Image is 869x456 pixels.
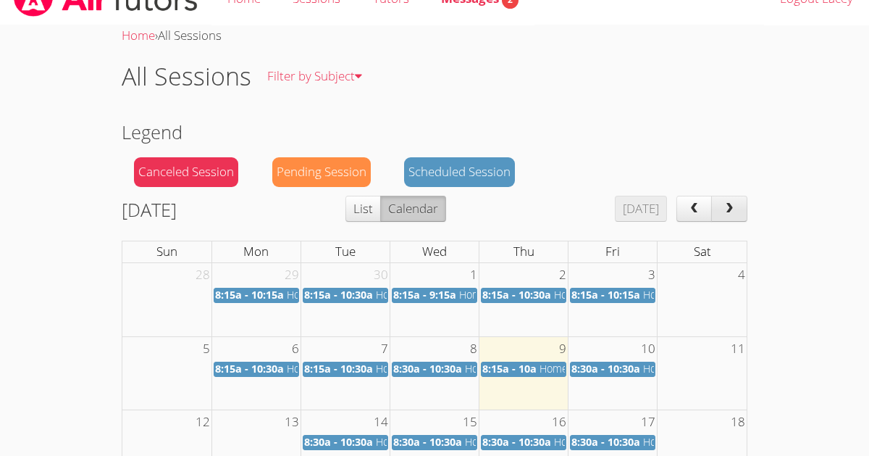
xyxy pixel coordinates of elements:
span: 8:15a - 10:15a [215,288,284,302]
span: 13 [283,410,301,434]
span: 17 [639,410,657,434]
span: 2 [558,263,568,287]
a: 8:30a - 10:30a Home Tutoring [570,362,655,377]
a: 8:15a - 10:30a Home Tutoring [303,288,388,303]
span: 11 [729,337,747,361]
div: Scheduled Session [404,157,515,187]
span: Home Tutoring [554,435,626,449]
span: 8:15a - 10:30a [304,362,373,376]
span: 12 [194,410,211,434]
div: Canceled Session [134,157,238,187]
button: Calendar [380,196,446,222]
span: Home Tutoring [540,362,611,376]
a: 8:15a - 9:15a Home Tutoring [392,288,477,303]
a: 8:15a - 10:15a Home Tutoring [214,288,299,303]
span: 8:15a - 10:30a [304,288,373,302]
div: › [122,25,747,46]
span: Fri [605,243,620,260]
span: 8:15a - 9:15a [393,288,456,302]
a: 8:30a - 10:30a Home Tutoring [481,435,566,450]
span: Home Tutoring [287,288,358,302]
button: [DATE] [615,196,667,222]
span: Home Tutoring [459,288,531,302]
a: 8:30a - 10:30a Home Tutoring [570,435,655,450]
span: 1 [469,263,479,287]
span: 9 [558,337,568,361]
span: 8:30a - 10:30a [393,435,462,449]
span: Home Tutoring [287,362,358,376]
a: 8:15a - 10:15a Home Tutoring [570,288,655,303]
span: Home Tutoring [376,435,448,449]
span: Wed [422,243,447,260]
span: Mon [243,243,269,260]
span: 8:15a - 10:15a [571,288,640,302]
span: Home Tutoring [554,288,626,302]
span: Home Tutoring [376,288,448,302]
a: 8:15a - 10:30a Home Tutoring [214,362,299,377]
span: 3 [647,263,657,287]
span: 8:15a - 10a [482,362,537,376]
h2: Legend [122,118,747,146]
button: prev [676,196,713,222]
button: List [345,196,381,222]
span: 8:30a - 10:30a [571,362,640,376]
span: Home Tutoring [643,362,715,376]
span: Home Tutoring [643,435,715,449]
a: 8:15a - 10:30a Home Tutoring [481,288,566,303]
span: Home Tutoring [465,362,537,376]
span: 6 [290,337,301,361]
span: 29 [283,263,301,287]
span: 8:30a - 10:30a [304,435,373,449]
span: Thu [513,243,534,260]
span: 16 [550,410,568,434]
a: 8:30a - 10:30a Home Tutoring [392,435,477,450]
span: 8:30a - 10:30a [482,435,551,449]
span: Home Tutoring [376,362,448,376]
div: Pending Session [272,157,371,187]
h2: [DATE] [122,196,177,223]
a: 8:30a - 10:30a Home Tutoring [392,362,477,377]
a: 8:15a - 10:30a Home Tutoring [303,362,388,377]
a: 8:15a - 10a Home Tutoring [481,362,566,377]
span: 8:30a - 10:30a [393,362,462,376]
span: 7 [379,337,390,361]
span: 5 [201,337,211,361]
span: 18 [729,410,747,434]
span: 8 [469,337,479,361]
button: next [711,196,747,222]
span: 28 [194,263,211,287]
span: 14 [372,410,390,434]
a: Home [122,27,155,43]
h1: All Sessions [122,58,251,95]
span: 4 [736,263,747,287]
span: 10 [639,337,657,361]
span: Tue [335,243,356,260]
a: Filter by Subject [251,50,378,103]
span: Home Tutoring [643,288,715,302]
span: Sun [156,243,177,260]
span: 8:30a - 10:30a [571,435,640,449]
span: 30 [372,263,390,287]
span: 8:15a - 10:30a [482,288,551,302]
span: 8:15a - 10:30a [215,362,284,376]
a: 8:30a - 10:30a Home Tutoring [303,435,388,450]
span: All Sessions [158,27,222,43]
span: Sat [694,243,711,260]
span: 15 [461,410,479,434]
span: Home Tutoring [465,435,537,449]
